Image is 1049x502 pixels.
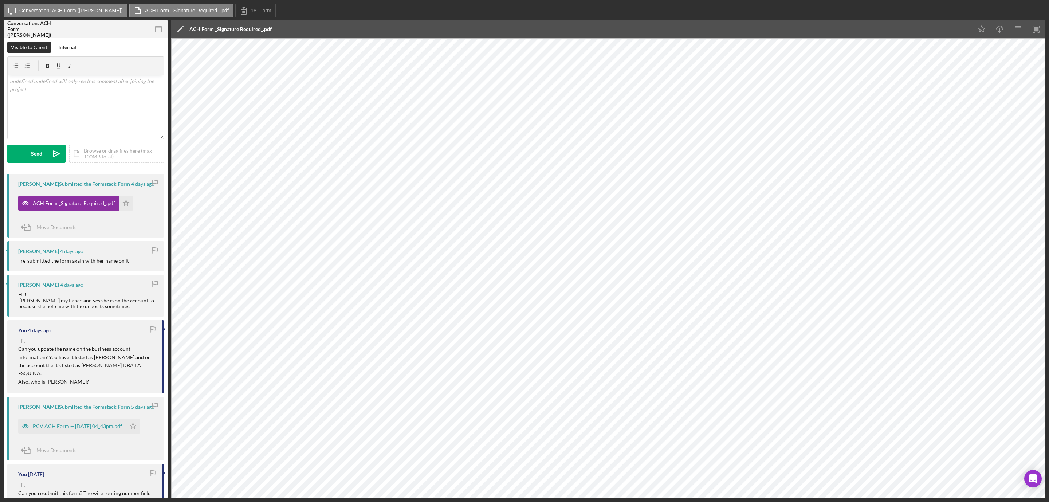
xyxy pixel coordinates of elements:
[18,258,129,264] div: I re-submitted the form again with her name on it
[7,42,51,53] button: Visible to Client
[145,8,229,13] label: ACH Form _Signature Required_.pdf
[131,181,154,187] time: 2025-08-30 05:15
[28,471,44,477] time: 2025-08-26 23:08
[60,282,83,288] time: 2025-08-29 21:37
[18,218,84,236] button: Move Documents
[18,181,130,187] div: [PERSON_NAME] Submitted the Formstack Form
[60,248,83,254] time: 2025-08-29 23:58
[18,337,155,345] p: Hi,
[189,26,272,32] div: ACH Form _Signature Required_.pdf
[235,4,276,17] button: 18. Form
[33,423,122,429] div: PCV ACH Form -- [DATE] 04_43pm.pdf
[11,42,47,53] div: Visible to Client
[18,291,157,309] div: Hi ! [PERSON_NAME] my fiance and yes she is on the account to because she help me with the deposi...
[58,42,76,53] div: Internal
[55,42,80,53] button: Internal
[129,4,233,17] button: ACH Form _Signature Required_.pdf
[4,4,127,17] button: Conversation: ACH Form ([PERSON_NAME])
[131,404,154,410] time: 2025-08-28 20:43
[18,471,27,477] div: You
[33,200,115,206] div: ACH Form _Signature Required_.pdf
[7,20,58,38] div: Conversation: ACH Form ([PERSON_NAME])
[18,481,155,489] p: Hi,
[36,224,76,230] span: Move Documents
[18,441,84,459] button: Move Documents
[31,145,42,163] div: Send
[18,196,133,211] button: ACH Form _Signature Required_.pdf
[36,447,76,453] span: Move Documents
[19,8,123,13] label: Conversation: ACH Form ([PERSON_NAME])
[7,145,66,163] button: Send
[18,419,140,434] button: PCV ACH Form -- [DATE] 04_43pm.pdf
[18,345,155,378] p: Can you update the name on the business account information? You have it listed as [PERSON_NAME] ...
[251,8,271,13] label: 18. Form
[18,404,130,410] div: [PERSON_NAME] Submitted the Formstack Form
[18,282,59,288] div: [PERSON_NAME]
[28,328,51,333] time: 2025-08-29 16:37
[18,248,59,254] div: [PERSON_NAME]
[18,328,27,333] div: You
[18,378,155,386] p: Also, who is [PERSON_NAME]?
[1024,470,1042,487] div: Open Intercom Messenger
